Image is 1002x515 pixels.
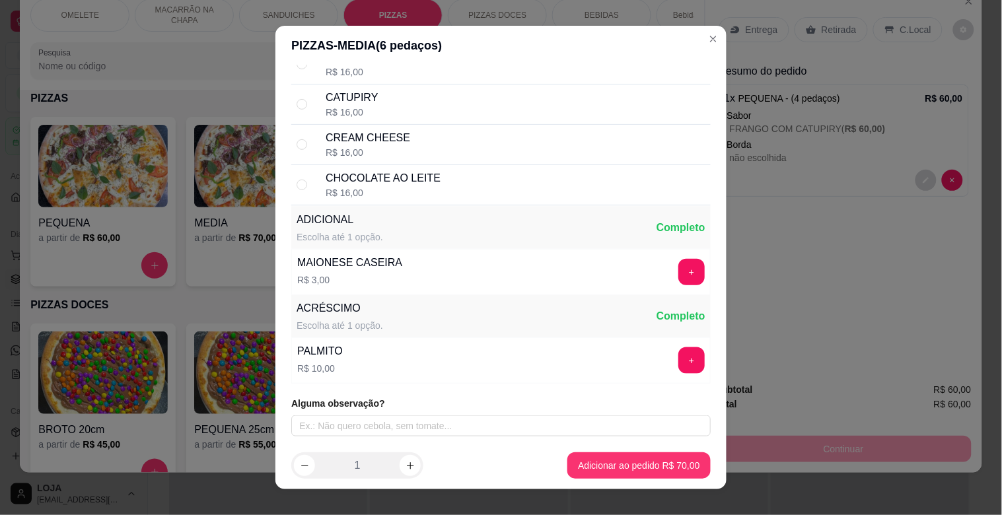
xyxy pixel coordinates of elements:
div: CATUPIRY [326,90,378,106]
div: R$ 16,00 [326,65,378,79]
div: Escolha até 1 opção. [297,230,383,244]
button: decrease-product-quantity [294,455,315,476]
div: R$ 10,00 [297,362,343,375]
button: add [678,259,705,285]
p: 1 [355,458,361,473]
div: MAIONESE CASEIRA [297,255,402,271]
div: CREAM CHEESE [326,130,410,146]
div: PALMITO [297,343,343,359]
div: ACRÉSCIMO [297,300,383,316]
div: R$ 16,00 [326,146,410,159]
div: R$ 16,00 [326,186,441,199]
div: PIZZAS - MEDIA ( 6 pedaços) [291,36,711,55]
div: CHOCOLATE AO LEITE [326,170,441,186]
button: Close [703,28,724,50]
button: increase-product-quantity [400,455,421,476]
article: Alguma observação? [291,397,711,410]
div: Completo [657,308,705,324]
div: ADICIONAL [297,212,383,228]
div: Escolha até 1 opção. [297,319,383,332]
div: Completo [657,220,705,236]
button: add [678,347,705,374]
div: R$ 3,00 [297,273,402,287]
button: Adicionar ao pedido R$ 70,00 [567,452,710,479]
div: R$ 16,00 [326,106,378,119]
input: Ex.: Não quero cebola, sem tomate... [291,415,711,436]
